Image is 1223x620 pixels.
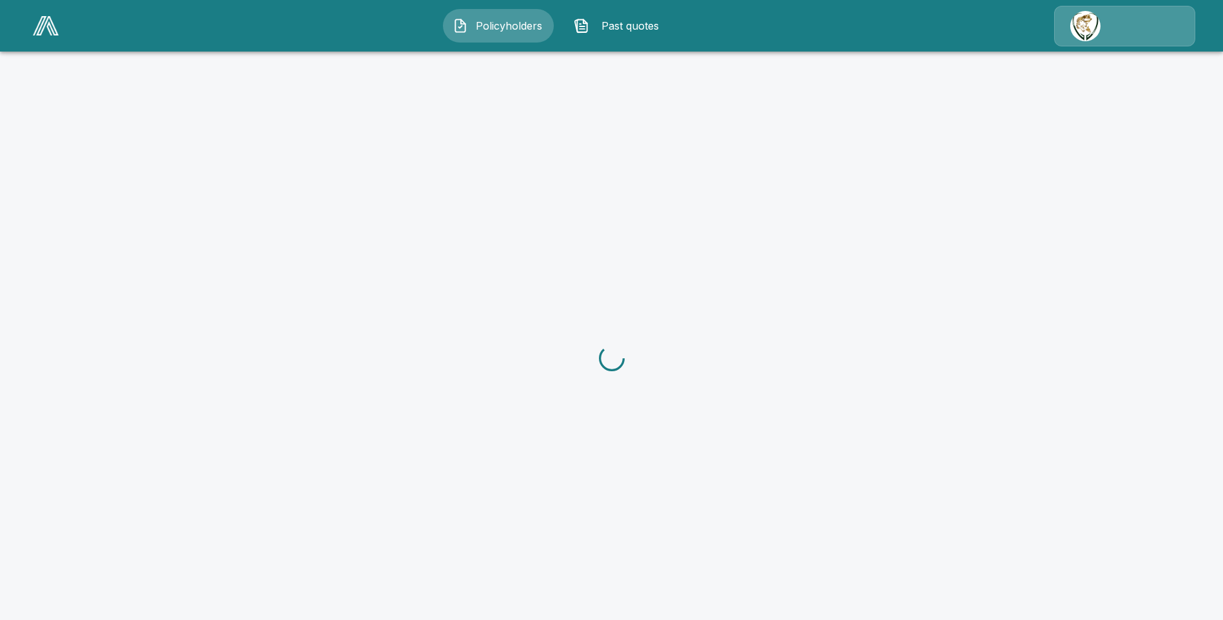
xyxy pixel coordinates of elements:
[453,18,468,34] img: Policyholders Icon
[473,18,544,34] span: Policyholders
[594,18,665,34] span: Past quotes
[443,9,554,43] button: Policyholders IconPolicyholders
[33,16,59,35] img: AA Logo
[574,18,589,34] img: Past quotes Icon
[564,9,675,43] button: Past quotes IconPast quotes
